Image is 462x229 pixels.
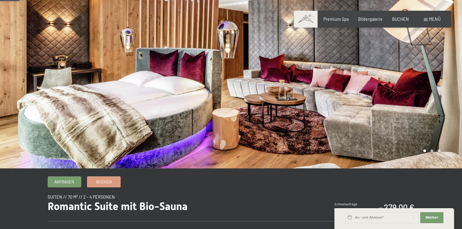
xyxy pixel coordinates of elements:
span: Buchen [96,179,112,185]
span: Anfragen [54,179,74,185]
span: Romantic Suite mit Bio-Sauna [48,200,187,212]
a: Bildergalerie [358,17,383,22]
button: Weiter [420,212,443,223]
span: Schnellanfrage [334,202,357,206]
span: Weiter [425,215,438,220]
a: Buchen [87,177,120,187]
span: Suiten // 70 m² // 2 - 4 Personen [48,194,115,200]
a: Premium Spa [323,17,349,22]
a: Anfragen [48,177,81,187]
a: BUCHEN [392,17,409,22]
span: Menü [429,17,441,22]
